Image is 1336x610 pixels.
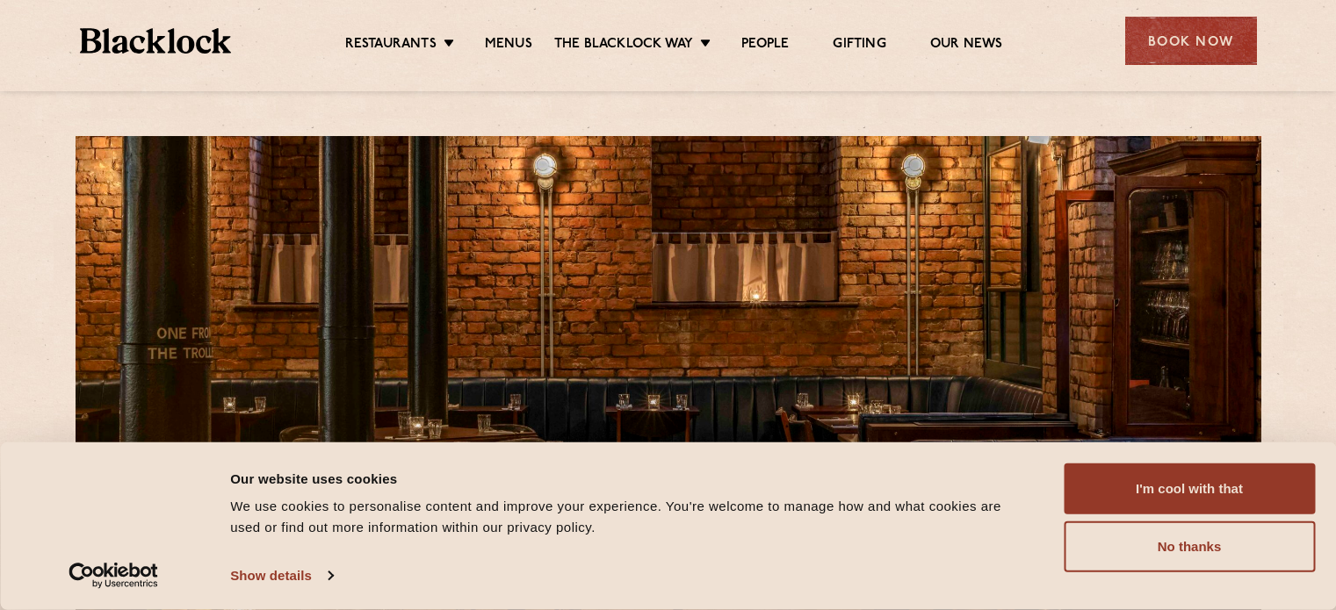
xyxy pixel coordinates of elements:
a: The Blacklock Way [554,36,693,55]
button: No thanks [1064,521,1315,572]
img: BL_Textured_Logo-footer-cropped.svg [80,28,232,54]
a: Menus [485,36,532,55]
a: Our News [930,36,1003,55]
a: People [741,36,789,55]
div: Our website uses cookies [230,468,1024,489]
a: Show details [230,563,332,589]
div: Book Now [1125,17,1257,65]
button: I'm cool with that [1064,463,1315,514]
a: Restaurants [345,36,437,55]
a: Usercentrics Cookiebot - opens in a new window [37,563,191,589]
a: Gifting [833,36,885,55]
div: We use cookies to personalise content and improve your experience. You're welcome to manage how a... [230,496,1024,538]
